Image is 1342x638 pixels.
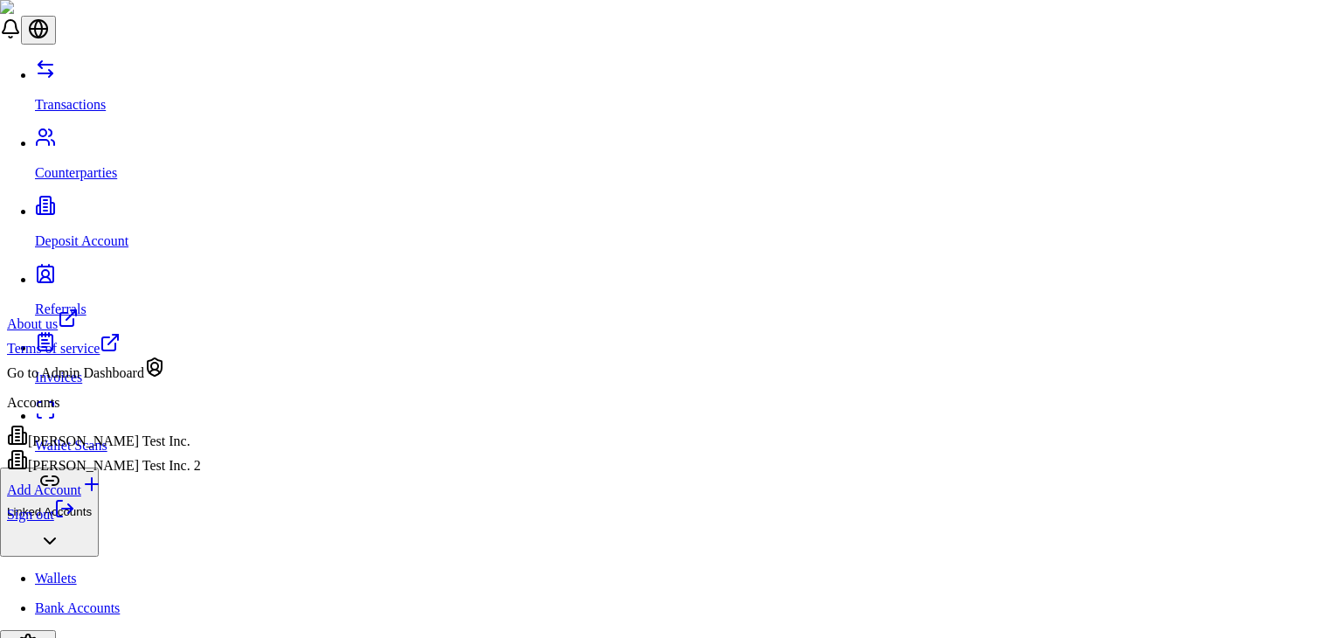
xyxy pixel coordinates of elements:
[7,425,201,449] div: [PERSON_NAME] Test Inc.
[7,449,201,474] div: [PERSON_NAME] Test Inc. 2
[7,507,75,522] a: Sign out
[7,357,201,381] div: Go to Admin Dashboard
[7,395,201,411] p: Accounts
[7,332,201,357] a: Terms of service
[7,308,201,332] a: About us
[7,474,201,498] a: Add Account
